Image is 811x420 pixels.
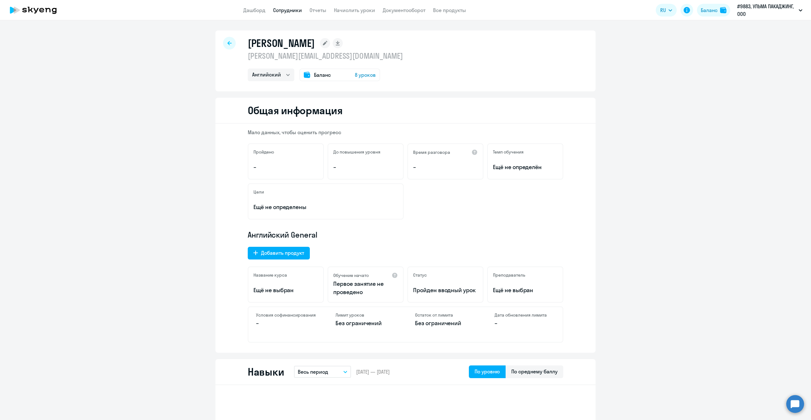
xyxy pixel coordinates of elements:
p: Ещё не выбран [253,286,318,294]
p: [PERSON_NAME][EMAIL_ADDRESS][DOMAIN_NAME] [248,51,403,61]
span: 8 уроков [355,71,376,79]
span: Английский General [248,230,317,240]
h4: Остаток от лимита [415,312,476,318]
h5: Цели [253,189,264,195]
div: Добавить продукт [261,249,304,257]
h5: Время разговора [413,149,450,155]
h5: Преподаватель [493,272,525,278]
h4: Лимит уроков [335,312,396,318]
p: – [333,163,398,171]
h5: Статус [413,272,427,278]
h2: Общая информация [248,104,342,117]
span: [DATE] — [DATE] [356,368,390,375]
p: Мало данных, чтобы оценить прогресс [248,129,563,136]
div: Баланс [701,6,718,14]
h2: Навыки [248,365,284,378]
p: Ещё не выбран [493,286,558,294]
h5: Пройдено [253,149,274,155]
button: Балансbalance [697,4,730,16]
a: Документооборот [383,7,425,13]
p: – [495,319,555,327]
p: – [253,163,318,171]
h5: До повышения уровня [333,149,380,155]
p: – [413,163,478,171]
img: balance [720,7,726,13]
a: Дашборд [243,7,265,13]
p: Без ограничений [415,319,476,327]
button: Добавить продукт [248,247,310,259]
h5: Название курса [253,272,287,278]
p: – [256,319,316,327]
a: Все продукты [433,7,466,13]
button: Весь период [294,366,351,378]
div: По уровню [475,368,500,375]
a: Начислить уроки [334,7,375,13]
p: Первое занятие не проведено [333,280,398,296]
p: #9883, УЛЬМА ПАКАДЖИНГ, ООО [737,3,796,18]
button: #9883, УЛЬМА ПАКАДЖИНГ, ООО [734,3,806,18]
span: Ещё не определён [493,163,558,171]
a: Сотрудники [273,7,302,13]
a: Отчеты [310,7,326,13]
h5: Темп обучения [493,149,524,155]
button: RU [656,4,677,16]
h4: Дата обновления лимита [495,312,555,318]
span: Баланс [314,71,331,79]
span: RU [660,6,666,14]
p: Без ограничений [335,319,396,327]
p: Ещё не определены [253,203,398,211]
h4: Условия софинансирования [256,312,316,318]
h5: Обучение начато [333,272,369,278]
p: Весь период [298,368,328,376]
p: Пройден вводный урок [413,286,478,294]
div: По среднему баллу [511,368,558,375]
h1: [PERSON_NAME] [248,37,315,49]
